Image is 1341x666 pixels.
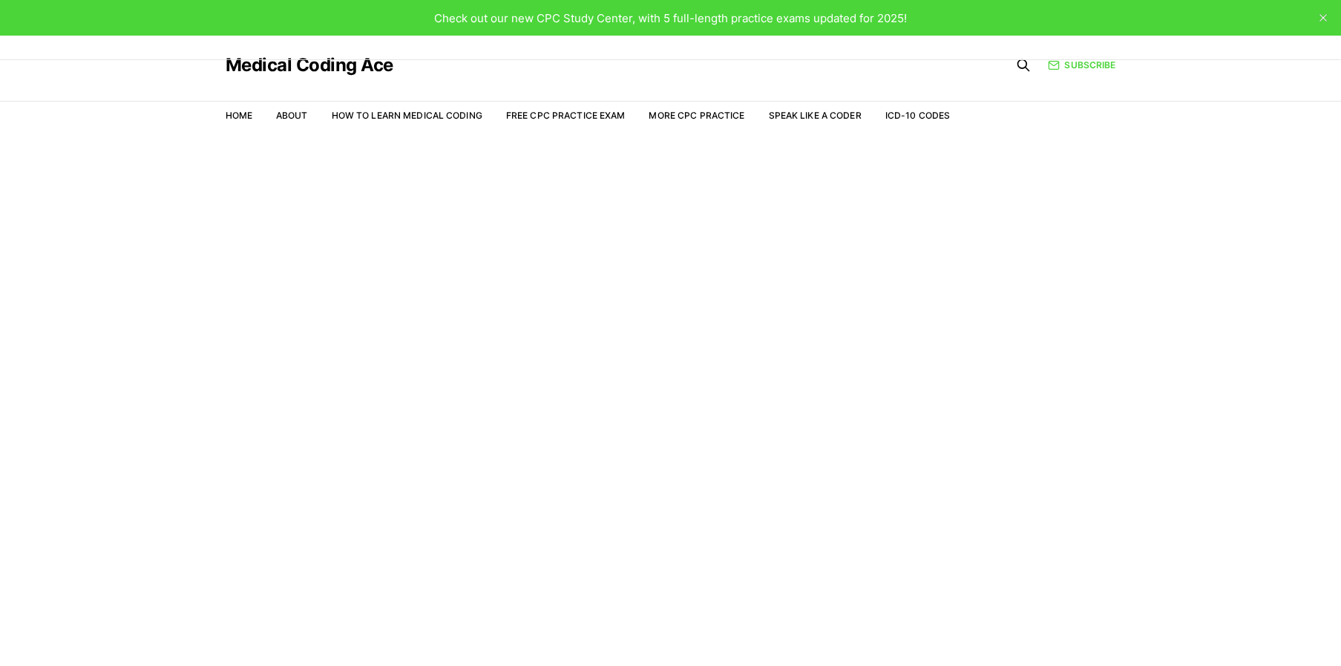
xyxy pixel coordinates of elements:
[649,110,744,121] a: More CPC Practice
[226,110,252,121] a: Home
[332,110,482,121] a: How to Learn Medical Coding
[769,110,862,121] a: Speak Like a Coder
[276,110,308,121] a: About
[1311,6,1335,30] button: close
[885,110,950,121] a: ICD-10 Codes
[226,56,393,74] a: Medical Coding Ace
[1098,593,1341,666] iframe: portal-trigger
[434,11,907,25] span: Check out our new CPC Study Center, with 5 full-length practice exams updated for 2025!
[506,110,626,121] a: Free CPC Practice Exam
[1048,59,1115,72] a: Subscribe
